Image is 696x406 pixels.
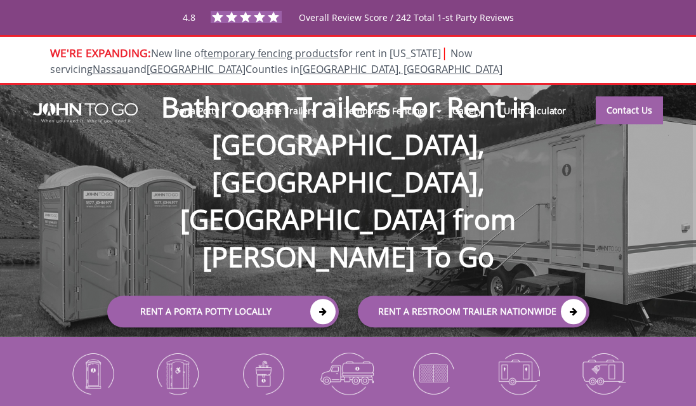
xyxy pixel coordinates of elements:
[95,47,602,275] h1: Bathroom Trailers For Rent in [GEOGRAPHIC_DATA], [GEOGRAPHIC_DATA], [GEOGRAPHIC_DATA] from [PERSO...
[570,348,636,399] img: Shower-Trailers-icon_N.png
[596,96,663,124] a: Contact Us
[299,11,514,49] span: Overall Review Score / 242 Total 1-st Party Reviews
[93,62,128,76] a: Nassau
[493,97,577,124] a: Unit Calculator
[163,97,230,124] a: Porta Potty
[107,296,339,327] a: Rent a Porta Potty Locally
[230,348,296,399] img: Portable-Sinks-icon_N.png
[236,97,327,124] a: Portable Trailers
[485,348,551,399] img: Restroom-Trailers-icon_N.png
[183,11,195,23] span: 4.8
[60,348,126,399] img: Portable-Toilets-icon_N.png
[333,97,435,124] a: Temporary Fencing
[50,46,502,76] span: New line of for rent in [US_STATE]
[442,97,492,124] a: Gallery
[50,46,502,76] span: Now servicing and Counties in
[400,348,466,399] img: Temporary-Fencing-cion_N.png
[145,348,211,399] img: ADA-Accessible-Units-icon_N.png
[33,103,138,123] img: JOHN to go
[358,296,589,327] a: rent a RESTROOM TRAILER Nationwide
[50,45,151,60] span: WE'RE EXPANDING:
[315,348,381,399] img: Waste-Services-icon_N.png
